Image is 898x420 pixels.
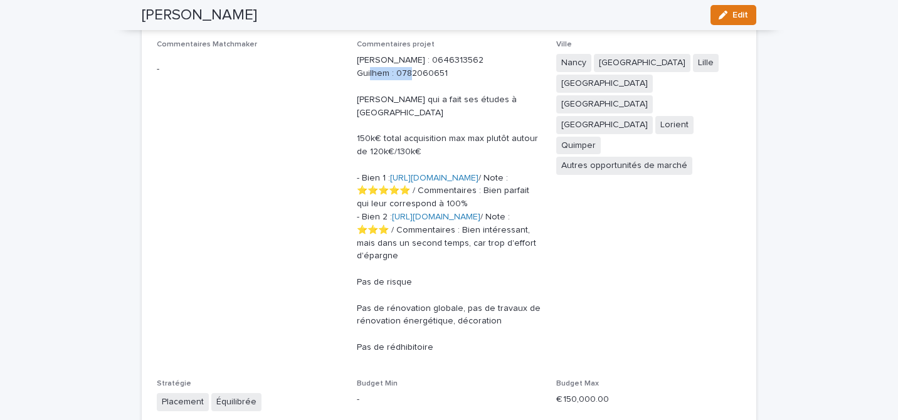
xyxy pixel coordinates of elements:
p: € 150,000.00 [556,393,741,406]
span: Budget Min [357,380,398,387]
p: - [357,393,542,406]
span: Edit [732,11,748,19]
span: Placement [157,393,209,411]
a: [URL][DOMAIN_NAME] [390,174,478,182]
span: Budget Max [556,380,599,387]
span: Stratégie [157,380,191,387]
span: Commentaires projet [357,41,435,48]
span: Lille [693,54,719,72]
button: Edit [710,5,756,25]
span: Lorient [655,116,694,134]
h2: [PERSON_NAME] [142,6,257,24]
a: [URL][DOMAIN_NAME] [392,213,480,221]
span: [GEOGRAPHIC_DATA] [556,116,653,134]
span: Nancy [556,54,591,72]
span: Commentaires Matchmaker [157,41,257,48]
span: Quimper [556,137,601,155]
span: [GEOGRAPHIC_DATA] [556,95,653,113]
span: Autres opportunités de marché [556,157,692,175]
span: Équilibrée [211,393,261,411]
p: [PERSON_NAME] : 0646313562 Guilhem : 0782060651 [PERSON_NAME] qui a fait ses études à [GEOGRAPHIC... [357,54,542,354]
span: [GEOGRAPHIC_DATA] [594,54,690,72]
p: - [157,63,342,76]
span: [GEOGRAPHIC_DATA] [556,75,653,93]
span: Ville [556,41,572,48]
